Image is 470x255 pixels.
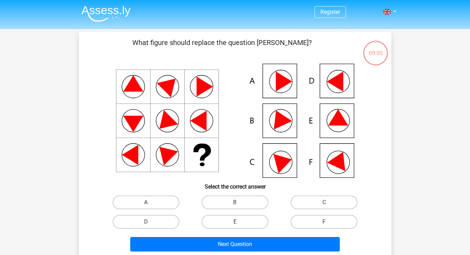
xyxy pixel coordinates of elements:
div: 09:00 [363,40,389,57]
label: B [202,195,268,209]
label: C [291,195,357,209]
label: F [291,215,357,229]
a: Register [320,9,340,15]
img: Assessly [81,6,131,22]
h6: Select the correct answer [90,178,380,190]
label: D [113,215,179,229]
label: E [202,215,268,229]
label: A [113,195,179,209]
button: Next Question [130,237,340,252]
p: What figure should replace the question [PERSON_NAME]? [90,37,354,58]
